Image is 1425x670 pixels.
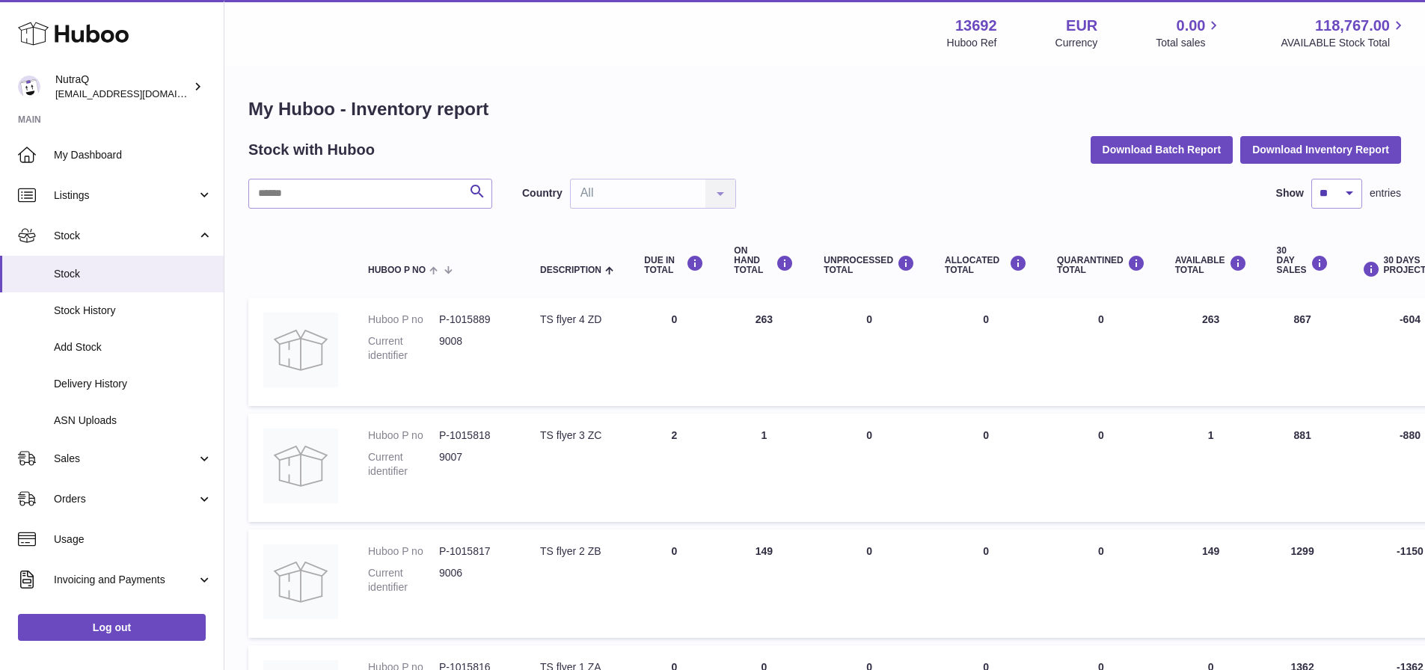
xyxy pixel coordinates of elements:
[719,414,809,522] td: 1
[540,313,614,327] div: TS flyer 4 ZD
[54,452,197,466] span: Sales
[734,246,794,276] div: ON HAND Total
[1177,16,1206,36] span: 0.00
[930,298,1042,406] td: 0
[54,573,197,587] span: Invoicing and Payments
[930,414,1042,522] td: 0
[54,188,197,203] span: Listings
[809,298,930,406] td: 0
[1315,16,1390,36] span: 118,767.00
[54,304,212,318] span: Stock History
[439,544,510,559] dd: P-1015817
[54,377,212,391] span: Delivery History
[54,148,212,162] span: My Dashboard
[955,16,997,36] strong: 13692
[947,36,997,50] div: Huboo Ref
[54,414,212,428] span: ASN Uploads
[719,529,809,638] td: 149
[54,492,197,506] span: Orders
[1281,16,1407,50] a: 118,767.00 AVAILABLE Stock Total
[540,265,601,275] span: Description
[439,450,510,479] dd: 9007
[439,334,510,363] dd: 9008
[1262,298,1343,406] td: 867
[540,428,614,443] div: TS flyer 3 ZC
[368,265,426,275] span: Huboo P no
[1281,36,1407,50] span: AVAILABLE Stock Total
[368,544,439,559] dt: Huboo P no
[54,532,212,547] span: Usage
[1156,36,1222,50] span: Total sales
[263,313,338,387] img: product image
[930,529,1042,638] td: 0
[522,186,563,200] label: Country
[1098,313,1104,325] span: 0
[809,529,930,638] td: 0
[540,544,614,559] div: TS flyer 2 ZB
[248,97,1401,121] h1: My Huboo - Inventory report
[18,76,40,98] img: log@nutraq.com
[263,428,338,503] img: product image
[1057,255,1145,275] div: QUARANTINED Total
[719,298,809,406] td: 263
[809,414,930,522] td: 0
[1160,529,1262,638] td: 149
[439,428,510,443] dd: P-1015818
[1098,545,1104,557] span: 0
[1175,255,1247,275] div: AVAILABLE Total
[629,414,719,522] td: 2
[1277,246,1329,276] div: 30 DAY SALES
[368,334,439,363] dt: Current identifier
[644,255,704,275] div: DUE IN TOTAL
[54,267,212,281] span: Stock
[1066,16,1097,36] strong: EUR
[368,450,439,479] dt: Current identifier
[18,614,206,641] a: Log out
[1276,186,1304,200] label: Show
[54,340,212,354] span: Add Stock
[248,140,375,160] h2: Stock with Huboo
[55,87,220,99] span: [EMAIL_ADDRESS][DOMAIN_NAME]
[54,229,197,243] span: Stock
[1262,414,1343,522] td: 881
[439,313,510,327] dd: P-1015889
[368,566,439,594] dt: Current identifier
[1262,529,1343,638] td: 1299
[945,255,1027,275] div: ALLOCATED Total
[1370,186,1401,200] span: entries
[1240,136,1401,163] button: Download Inventory Report
[368,428,439,443] dt: Huboo P no
[629,298,719,406] td: 0
[1055,36,1098,50] div: Currency
[824,255,915,275] div: UNPROCESSED Total
[1091,136,1234,163] button: Download Batch Report
[1098,429,1104,441] span: 0
[1156,16,1222,50] a: 0.00 Total sales
[55,73,190,101] div: NutraQ
[368,313,439,327] dt: Huboo P no
[439,566,510,594] dd: 9006
[629,529,719,638] td: 0
[1160,298,1262,406] td: 263
[263,544,338,619] img: product image
[1160,414,1262,522] td: 1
